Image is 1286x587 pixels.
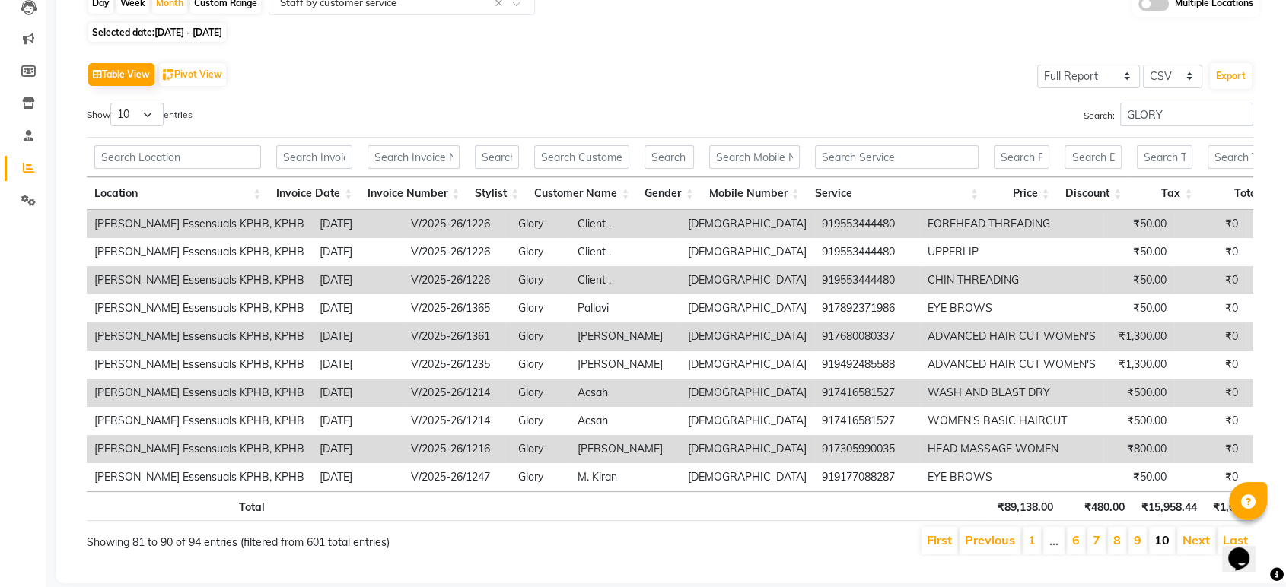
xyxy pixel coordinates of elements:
td: [DEMOGRAPHIC_DATA] [680,435,814,463]
label: Search: [1084,103,1253,126]
div: Showing 81 to 90 of 94 entries (filtered from 601 total entries) [87,525,559,551]
input: Search: [1120,103,1253,126]
td: 919553444480 [814,238,920,266]
a: 1 [1028,532,1036,547]
th: Stylist: activate to sort column ascending [467,177,527,210]
td: 917892371986 [814,294,920,322]
th: Gender: activate to sort column ascending [637,177,701,210]
td: V/2025-26/1226 [403,238,511,266]
input: Search Location [94,145,261,169]
input: Search Discount [1065,145,1122,169]
td: [DATE] [312,210,403,238]
td: [DEMOGRAPHIC_DATA] [680,407,814,435]
td: Client . [570,210,680,238]
th: Tax: activate to sort column ascending [1129,177,1200,210]
td: Client . [570,266,680,294]
input: Search Tax [1137,145,1192,169]
td: 917416581527 [814,379,920,407]
td: Glory [511,238,570,266]
th: ₹15,958.44 [1132,491,1204,521]
img: pivot.png [163,69,174,81]
th: Total: activate to sort column ascending [1200,177,1280,210]
td: ₹50.00 [1103,294,1174,322]
td: 917680080337 [814,322,920,351]
span: [DATE] - [DATE] [154,27,222,38]
td: M. Kiran [570,463,680,491]
td: ₹0 [1174,238,1246,266]
td: [PERSON_NAME] Essensuals KPHB, KPHB [87,210,312,238]
td: [DEMOGRAPHIC_DATA] [680,238,814,266]
input: Search Customer Name [534,145,629,169]
td: ₹0 [1174,435,1246,463]
td: [DEMOGRAPHIC_DATA] [680,210,814,238]
td: Acsah [570,407,680,435]
th: Invoice Number: activate to sort column ascending [360,177,467,210]
iframe: chat widget [1222,526,1271,572]
td: EYE BROWS [920,463,1103,491]
td: ADVANCED HAIR CUT WOMEN'S [920,351,1103,379]
td: Glory [511,407,570,435]
td: 919492485588 [814,351,920,379]
span: Selected date: [88,23,226,42]
label: Show entries [87,103,193,126]
input: Search Invoice Date [276,145,352,169]
input: Search Service [815,145,979,169]
a: 10 [1154,532,1170,547]
input: Search Invoice Number [368,145,460,169]
a: Next [1183,532,1210,547]
td: [DATE] [312,435,403,463]
td: [PERSON_NAME] Essensuals KPHB, KPHB [87,322,312,351]
td: [DATE] [312,322,403,351]
td: [PERSON_NAME] Essensuals KPHB, KPHB [87,407,312,435]
td: [PERSON_NAME] [570,351,680,379]
td: [DATE] [312,463,403,491]
td: ADVANCED HAIR CUT WOMEN'S [920,322,1103,351]
td: [DEMOGRAPHIC_DATA] [680,266,814,294]
th: Discount: activate to sort column ascending [1057,177,1129,210]
td: [PERSON_NAME] Essensuals KPHB, KPHB [87,463,312,491]
td: [PERSON_NAME] [570,322,680,351]
td: Acsah [570,379,680,407]
th: Total [87,491,272,521]
td: 919553444480 [814,210,920,238]
th: ₹1,04,616.44 [1204,491,1284,521]
td: EYE BROWS [920,294,1103,322]
td: [DEMOGRAPHIC_DATA] [680,351,814,379]
td: [PERSON_NAME] Essensuals KPHB, KPHB [87,435,312,463]
th: ₹480.00 [1060,491,1132,521]
td: WOMEN'S BASIC HAIRCUT [920,407,1103,435]
td: ₹800.00 [1103,435,1174,463]
td: V/2025-26/1361 [403,322,511,351]
td: [DATE] [312,407,403,435]
select: Showentries [110,103,164,126]
td: V/2025-26/1214 [403,379,511,407]
td: ₹0 [1174,379,1246,407]
th: ₹89,138.00 [988,491,1060,521]
td: [DEMOGRAPHIC_DATA] [680,322,814,351]
td: ₹1,300.00 [1103,351,1174,379]
td: V/2025-26/1214 [403,407,511,435]
td: ₹1,300.00 [1103,322,1174,351]
td: V/2025-26/1216 [403,435,511,463]
td: ₹500.00 [1103,379,1174,407]
td: [DATE] [312,294,403,322]
input: Search Total [1208,145,1272,169]
td: UPPERLIP [920,238,1103,266]
td: ₹0 [1174,266,1246,294]
td: 919553444480 [814,266,920,294]
td: ₹0 [1174,407,1246,435]
td: [PERSON_NAME] Essensuals KPHB, KPHB [87,266,312,294]
input: Search Gender [645,145,693,169]
td: Glory [511,294,570,322]
td: [DEMOGRAPHIC_DATA] [680,379,814,407]
td: [PERSON_NAME] Essensuals KPHB, KPHB [87,294,312,322]
td: [PERSON_NAME] Essensuals KPHB, KPHB [87,238,312,266]
td: [PERSON_NAME] [570,435,680,463]
a: 9 [1134,532,1141,547]
button: Table View [88,63,154,86]
td: Glory [511,266,570,294]
td: Glory [511,210,570,238]
td: ₹0 [1174,322,1246,351]
td: ₹50.00 [1103,266,1174,294]
td: [DEMOGRAPHIC_DATA] [680,463,814,491]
